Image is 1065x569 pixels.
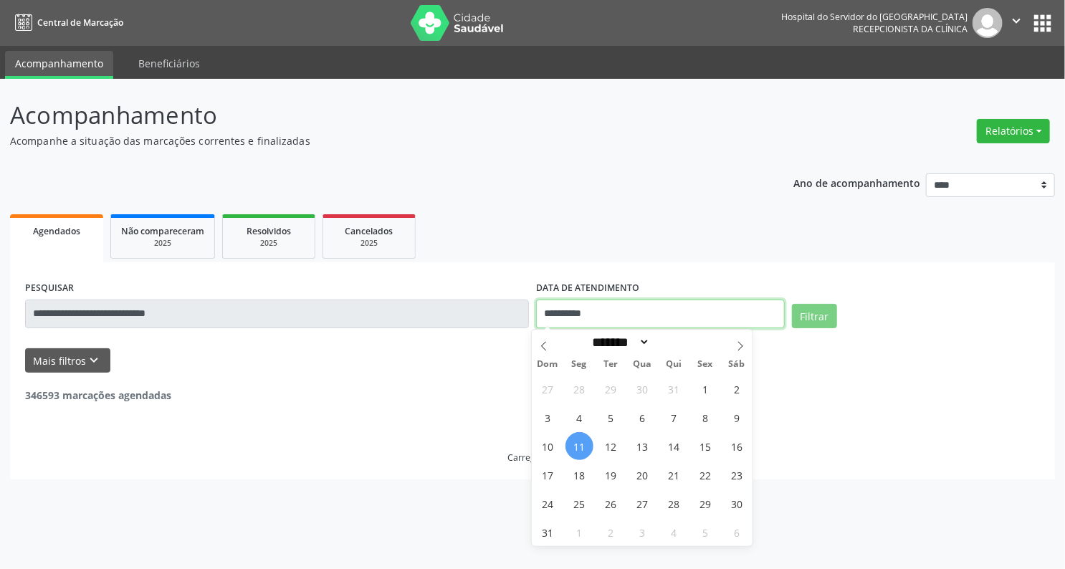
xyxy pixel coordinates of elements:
span: Qua [626,360,658,369]
span: Setembro 3, 2025 [629,518,656,546]
span: Central de Marcação [37,16,123,29]
span: Não compareceram [121,225,204,237]
p: Acompanhamento [10,97,742,133]
span: Agosto 11, 2025 [565,432,593,460]
span: Julho 30, 2025 [629,375,656,403]
a: Central de Marcação [10,11,123,34]
span: Julho 29, 2025 [597,375,625,403]
div: Hospital do Servidor do [GEOGRAPHIC_DATA] [781,11,968,23]
span: Agosto 19, 2025 [597,461,625,489]
span: Agosto 2, 2025 [722,375,750,403]
span: Agosto 17, 2025 [534,461,562,489]
span: Agosto 24, 2025 [534,489,562,517]
label: DATA DE ATENDIMENTO [536,277,639,300]
span: Agosto 18, 2025 [565,461,593,489]
span: Agosto 30, 2025 [722,489,750,517]
button: Relatórios [977,119,1050,143]
div: 2025 [233,238,305,249]
span: Agosto 3, 2025 [534,403,562,431]
span: Resolvidos [247,225,291,237]
span: Agosto 23, 2025 [722,461,750,489]
span: Julho 28, 2025 [565,375,593,403]
button: Filtrar [792,304,837,328]
span: Agosto 31, 2025 [534,518,562,546]
span: Agosto 25, 2025 [565,489,593,517]
span: Agosto 9, 2025 [722,403,750,431]
span: Cancelados [345,225,393,237]
span: Recepcionista da clínica [853,23,968,35]
span: Agosto 16, 2025 [722,432,750,460]
span: Agosto 13, 2025 [629,432,656,460]
strong: 346593 marcações agendadas [25,388,171,402]
span: Agosto 15, 2025 [692,432,720,460]
span: Agosto 27, 2025 [629,489,656,517]
span: Agosto 20, 2025 [629,461,656,489]
button: apps [1030,11,1055,36]
span: Agosto 8, 2025 [692,403,720,431]
span: Setembro 4, 2025 [660,518,688,546]
span: Ter [595,360,626,369]
span: Agosto 1, 2025 [692,375,720,403]
p: Ano de acompanhamento [794,173,921,191]
span: Setembro 6, 2025 [722,518,750,546]
span: Sáb [721,360,753,369]
button:  [1003,8,1030,38]
span: Agosto 29, 2025 [692,489,720,517]
span: Agosto 5, 2025 [597,403,625,431]
p: Acompanhe a situação das marcações correntes e finalizadas [10,133,742,148]
input: Year [650,335,697,350]
button: Mais filtroskeyboard_arrow_down [25,348,110,373]
a: Acompanhamento [5,51,113,79]
a: Beneficiários [128,51,210,76]
span: Agosto 10, 2025 [534,432,562,460]
span: Agosto 4, 2025 [565,403,593,431]
select: Month [587,335,650,350]
span: Agosto 26, 2025 [597,489,625,517]
span: Agendados [33,225,80,237]
span: Agosto 12, 2025 [597,432,625,460]
span: Setembro 2, 2025 [597,518,625,546]
label: PESQUISAR [25,277,74,300]
i: keyboard_arrow_down [87,353,102,368]
span: Julho 31, 2025 [660,375,688,403]
span: Agosto 21, 2025 [660,461,688,489]
span: Agosto 6, 2025 [629,403,656,431]
span: Setembro 1, 2025 [565,518,593,546]
span: Agosto 14, 2025 [660,432,688,460]
div: Carregando [508,451,558,464]
div: 2025 [333,238,405,249]
span: Agosto 22, 2025 [692,461,720,489]
span: Qui [658,360,689,369]
span: Julho 27, 2025 [534,375,562,403]
span: Dom [532,360,563,369]
span: Seg [563,360,595,369]
span: Sex [689,360,721,369]
div: 2025 [121,238,204,249]
span: Agosto 28, 2025 [660,489,688,517]
i:  [1008,13,1024,29]
img: img [973,8,1003,38]
span: Agosto 7, 2025 [660,403,688,431]
span: Setembro 5, 2025 [692,518,720,546]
